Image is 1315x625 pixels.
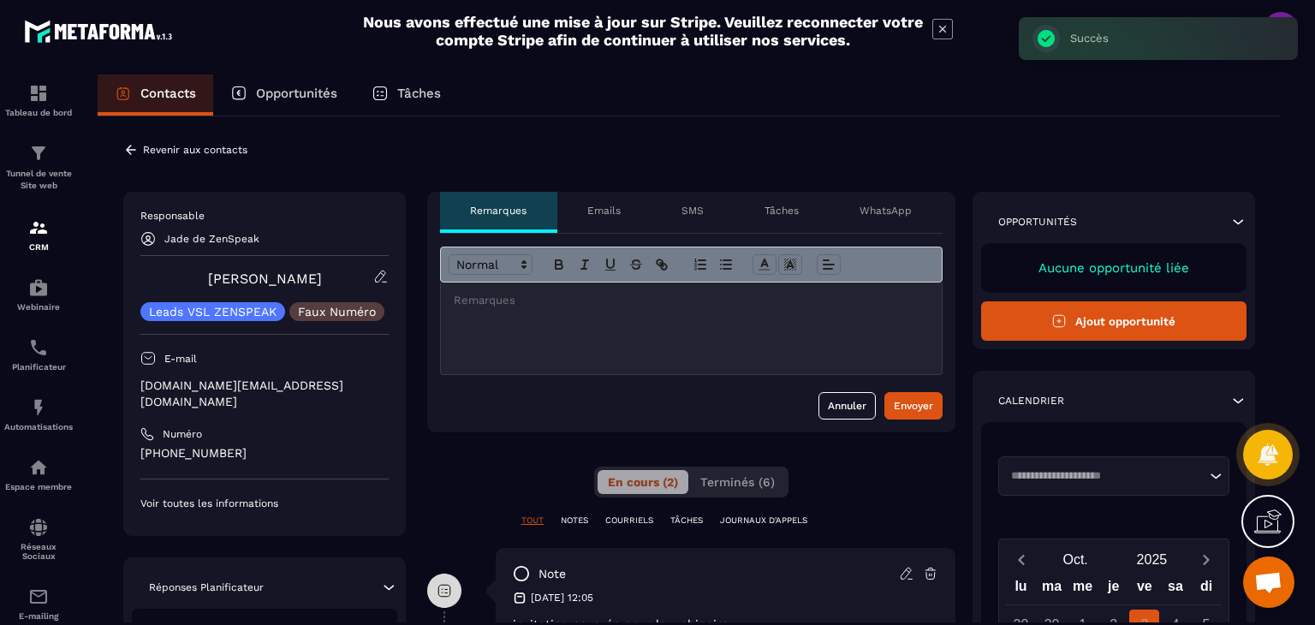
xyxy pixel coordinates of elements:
[998,456,1230,496] div: Search for option
[608,475,678,489] span: En cours (2)
[4,205,73,265] a: formationformationCRM
[140,86,196,101] p: Contacts
[4,130,73,205] a: formationformationTunnel de vente Site web
[362,13,924,49] h2: Nous avons effectué une mise à jour sur Stripe. Veuillez reconnecter votre compte Stripe afin de ...
[1243,557,1294,608] div: Ouvrir le chat
[700,475,775,489] span: Terminés (6)
[4,108,73,117] p: Tableau de bord
[4,422,73,432] p: Automatisations
[538,566,566,582] p: note
[4,384,73,444] a: automationsautomationsAutomatisations
[4,70,73,130] a: formationformationTableau de bord
[4,324,73,384] a: schedulerschedulerPlanificateur
[213,74,354,116] a: Opportunités
[140,378,389,410] p: [DOMAIN_NAME][EMAIL_ADDRESS][DOMAIN_NAME]
[1006,548,1038,571] button: Previous month
[470,204,527,217] p: Remarques
[163,427,202,441] p: Numéro
[208,271,322,287] a: [PERSON_NAME]
[397,86,441,101] p: Tâches
[164,233,259,245] p: Jade de ZenSpeak
[28,586,49,607] img: email
[354,74,458,116] a: Tâches
[998,215,1077,229] p: Opportunités
[884,392,943,420] button: Envoyer
[140,445,389,461] p: [PHONE_NUMBER]
[1005,467,1206,485] input: Search for option
[561,515,588,527] p: NOTES
[28,337,49,358] img: scheduler
[4,504,73,574] a: social-networksocial-networkRéseaux Sociaux
[28,83,49,104] img: formation
[605,515,653,527] p: COURRIELS
[1098,574,1129,604] div: je
[4,362,73,372] p: Planificateur
[860,204,912,217] p: WhatsApp
[587,204,621,217] p: Emails
[894,397,933,414] div: Envoyer
[818,392,876,420] button: Annuler
[720,515,807,527] p: JOURNAUX D'APPELS
[140,209,389,223] p: Responsable
[98,74,213,116] a: Contacts
[1114,545,1190,574] button: Open years overlay
[28,277,49,298] img: automations
[28,517,49,538] img: social-network
[149,580,264,594] p: Réponses Planificateur
[256,86,337,101] p: Opportunités
[4,482,73,491] p: Espace membre
[140,497,389,510] p: Voir toutes les informations
[4,168,73,192] p: Tunnel de vente Site web
[4,542,73,561] p: Réseaux Sociaux
[4,611,73,621] p: E-mailing
[690,470,785,494] button: Terminés (6)
[28,143,49,164] img: formation
[1191,574,1222,604] div: di
[1190,548,1222,571] button: Next month
[24,15,178,47] img: logo
[164,352,197,366] p: E-mail
[681,204,704,217] p: SMS
[143,144,247,156] p: Revenir aux contacts
[998,260,1230,276] p: Aucune opportunité liée
[4,444,73,504] a: automationsautomationsEspace membre
[1068,574,1098,604] div: me
[28,217,49,238] img: formation
[298,306,376,318] p: Faux Numéro
[4,242,73,252] p: CRM
[1038,545,1114,574] button: Open months overlay
[670,515,703,527] p: TÂCHES
[1160,574,1191,604] div: sa
[598,470,688,494] button: En cours (2)
[4,265,73,324] a: automationsautomationsWebinaire
[28,397,49,418] img: automations
[4,302,73,312] p: Webinaire
[981,301,1247,341] button: Ajout opportunité
[1005,574,1036,604] div: lu
[765,204,799,217] p: Tâches
[521,515,544,527] p: TOUT
[1129,574,1160,604] div: ve
[998,394,1064,408] p: Calendrier
[1037,574,1068,604] div: ma
[531,591,593,604] p: [DATE] 12:05
[28,457,49,478] img: automations
[149,306,277,318] p: Leads VSL ZENSPEAK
